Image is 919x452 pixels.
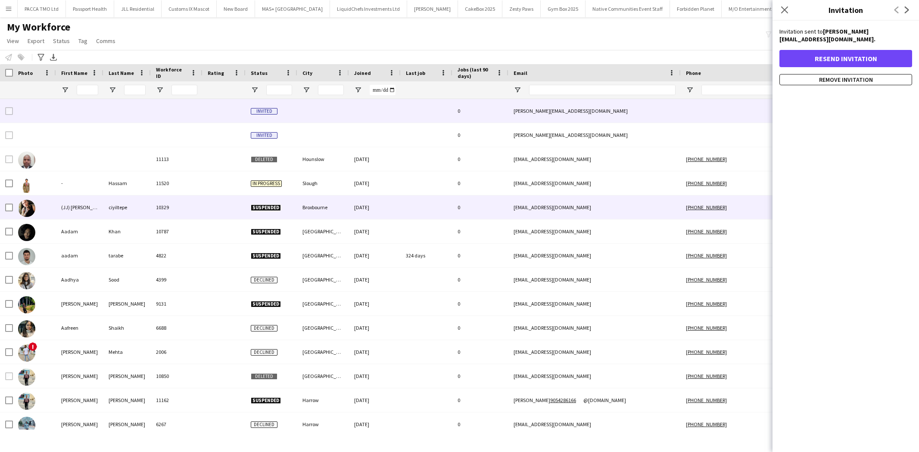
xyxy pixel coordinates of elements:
div: 0 [452,340,508,364]
div: [DATE] [349,195,401,219]
a: [PHONE_NUMBER] [686,397,734,403]
a: View [3,35,22,46]
div: [DATE] [349,292,401,316]
div: [PERSON_NAME] [56,292,103,316]
span: Export [28,37,44,45]
div: 11520 [151,171,202,195]
div: [PERSON_NAME] [56,364,103,388]
button: Remove invitation [779,74,912,85]
img: Aadam Khan [18,224,35,241]
button: PACCA TMO Ltd [18,0,66,17]
div: 4822 [151,244,202,267]
h3: Invitation [773,4,919,15]
div: 0 [452,388,508,412]
div: [GEOGRAPHIC_DATA] [297,340,349,364]
span: Comms [96,37,115,45]
img: Aakash Prajapati [18,393,35,410]
div: [EMAIL_ADDRESS][DOMAIN_NAME] [508,147,681,171]
span: Phone [686,70,701,76]
div: 0 [452,292,508,316]
img: Aadhya Sood [18,272,35,289]
span: Email [514,70,527,76]
div: [GEOGRAPHIC_DATA] [297,244,349,267]
span: Photo [18,70,33,76]
div: Broxbourne [297,195,349,219]
input: First Name Filter Input [77,85,98,95]
p: Invitation sent to [779,28,912,43]
div: 0 [452,195,508,219]
button: Open Filter Menu [514,86,521,94]
span: Suspended [251,253,281,259]
button: Forbidden Planet [670,0,722,17]
span: Declined [251,349,277,356]
div: 6267 [151,412,202,436]
div: 0 [452,220,508,243]
a: Comms [93,35,119,46]
div: [EMAIL_ADDRESS][DOMAIN_NAME] [508,268,681,291]
img: Aakash Prajapati [18,368,35,386]
span: Invited [251,132,277,139]
button: Open Filter Menu [354,86,362,94]
div: 10850 [151,364,202,388]
div: Shaikh [103,316,151,340]
span: First Name [61,70,87,76]
div: [DATE] [349,147,401,171]
div: 0 [452,364,508,388]
button: Open Filter Menu [61,86,69,94]
div: [EMAIL_ADDRESS][DOMAIN_NAME] [508,244,681,267]
button: Open Filter Menu [686,86,694,94]
input: Row Selection is disabled for this row (unchecked) [5,107,13,115]
input: Row Selection is disabled for this row (unchecked) [5,155,13,163]
div: [DATE] [349,220,401,243]
div: 4399 [151,268,202,291]
button: Open Filter Menu [109,86,116,94]
div: [PERSON_NAME] [103,364,151,388]
span: Jobs (last 90 days) [458,66,493,79]
a: [PHONE_NUMBER] [686,156,734,162]
button: [PERSON_NAME] [407,0,458,17]
div: [DATE] [349,316,401,340]
div: [GEOGRAPHIC_DATA] [297,292,349,316]
div: 0 [452,412,508,436]
div: Khan [103,220,151,243]
a: [PHONE_NUMBER] [686,325,734,331]
a: Export [24,35,48,46]
a: [PHONE_NUMBER] [686,373,734,379]
div: [DATE] [349,364,401,388]
div: 0 [452,147,508,171]
div: [DATE] [349,388,401,412]
div: tarabe [103,244,151,267]
img: (JJ) jeyhan ciyiltepe [18,200,35,217]
a: [PHONE_NUMBER] [686,300,734,307]
div: Harrow [297,412,349,436]
span: Deleted [251,373,277,380]
div: [EMAIL_ADDRESS][DOMAIN_NAME] [508,412,681,436]
button: M/O Entertainment [722,0,779,17]
app-action-btn: Advanced filters [36,52,46,62]
span: Declined [251,421,277,428]
a: [PHONE_NUMBER] [686,276,734,283]
span: Joined [354,70,371,76]
div: 9131 [151,292,202,316]
span: Suspended [251,229,281,235]
div: 2006 [151,340,202,364]
app-action-btn: Export XLSX [48,52,59,62]
div: 0 [452,123,508,147]
div: Aafreen [56,316,103,340]
div: Aadam [56,220,103,243]
span: My Workforce [7,21,70,34]
input: Email Filter Input [529,85,676,95]
button: Open Filter Menu [302,86,310,94]
div: Aadhya [56,268,103,291]
div: (JJ) [PERSON_NAME] [56,195,103,219]
div: [PERSON_NAME] [103,412,151,436]
button: LiquidChefs Investments Ltd [330,0,407,17]
div: [PERSON_NAME] [103,388,151,412]
button: Zesty Paws [502,0,541,17]
a: [PHONE_NUMBER] [686,180,734,186]
button: JLL Residential [114,0,162,17]
div: 324 days [401,244,452,267]
img: Aafreen Shaikh [18,320,35,337]
span: Suspended [251,397,281,404]
div: [DATE] [349,412,401,436]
